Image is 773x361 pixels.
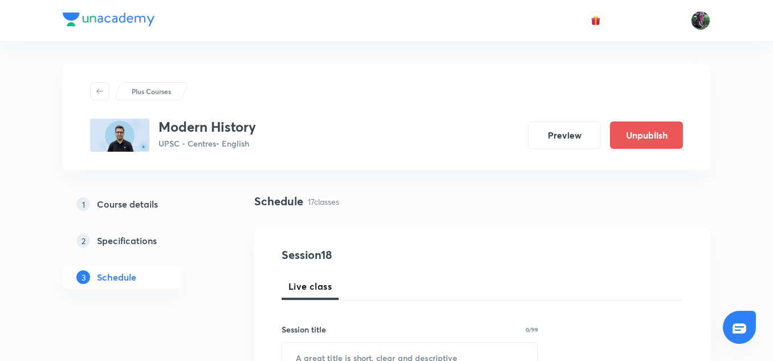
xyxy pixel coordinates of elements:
p: 1 [76,197,90,211]
img: Company Logo [63,13,154,26]
h4: Session 18 [282,246,490,263]
img: 0b34d898ceed40b5a543fd82e53cf9d0.jpg [90,119,149,152]
h5: Schedule [97,270,136,284]
p: 17 classes [308,196,339,208]
h6: Session title [282,323,326,335]
p: 2 [76,234,90,248]
a: 1Course details [63,193,218,216]
p: 0/99 [526,327,538,332]
button: Unpublish [610,121,683,149]
p: Plus Courses [132,86,171,96]
img: Ravishekhar Kumar [691,11,710,30]
img: avatar [591,15,601,26]
h4: Schedule [254,193,303,210]
h5: Course details [97,197,158,211]
p: UPSC - Centres • English [158,137,256,149]
button: Preview [528,121,601,149]
h3: Modern History [158,119,256,135]
button: avatar [587,11,605,30]
p: 3 [76,270,90,284]
a: 2Specifications [63,229,218,252]
a: Company Logo [63,13,154,29]
h5: Specifications [97,234,157,248]
span: Live class [288,279,332,293]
